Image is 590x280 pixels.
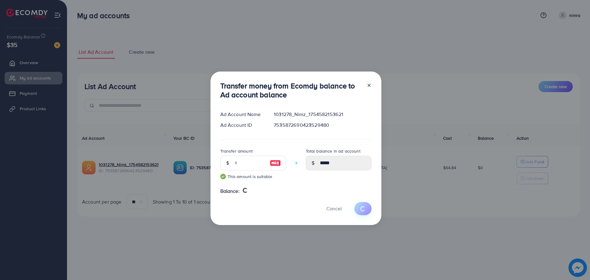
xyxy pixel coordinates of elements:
[215,111,269,118] div: Ad Account Name
[270,159,281,167] img: image
[319,202,349,215] button: Cancel
[306,148,360,154] label: Total balance in ad account
[220,81,362,99] h3: Transfer money from Ecomdy balance to Ad account balance
[220,148,253,154] label: Transfer amount
[220,188,240,195] span: Balance:
[220,174,226,179] img: guide
[215,122,269,129] div: Ad Account ID
[326,205,342,212] span: Cancel
[269,122,376,129] div: 7535872690423529480
[220,173,286,180] small: This amount is suitable
[269,111,376,118] div: 1031278_Nimz_1754582153621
